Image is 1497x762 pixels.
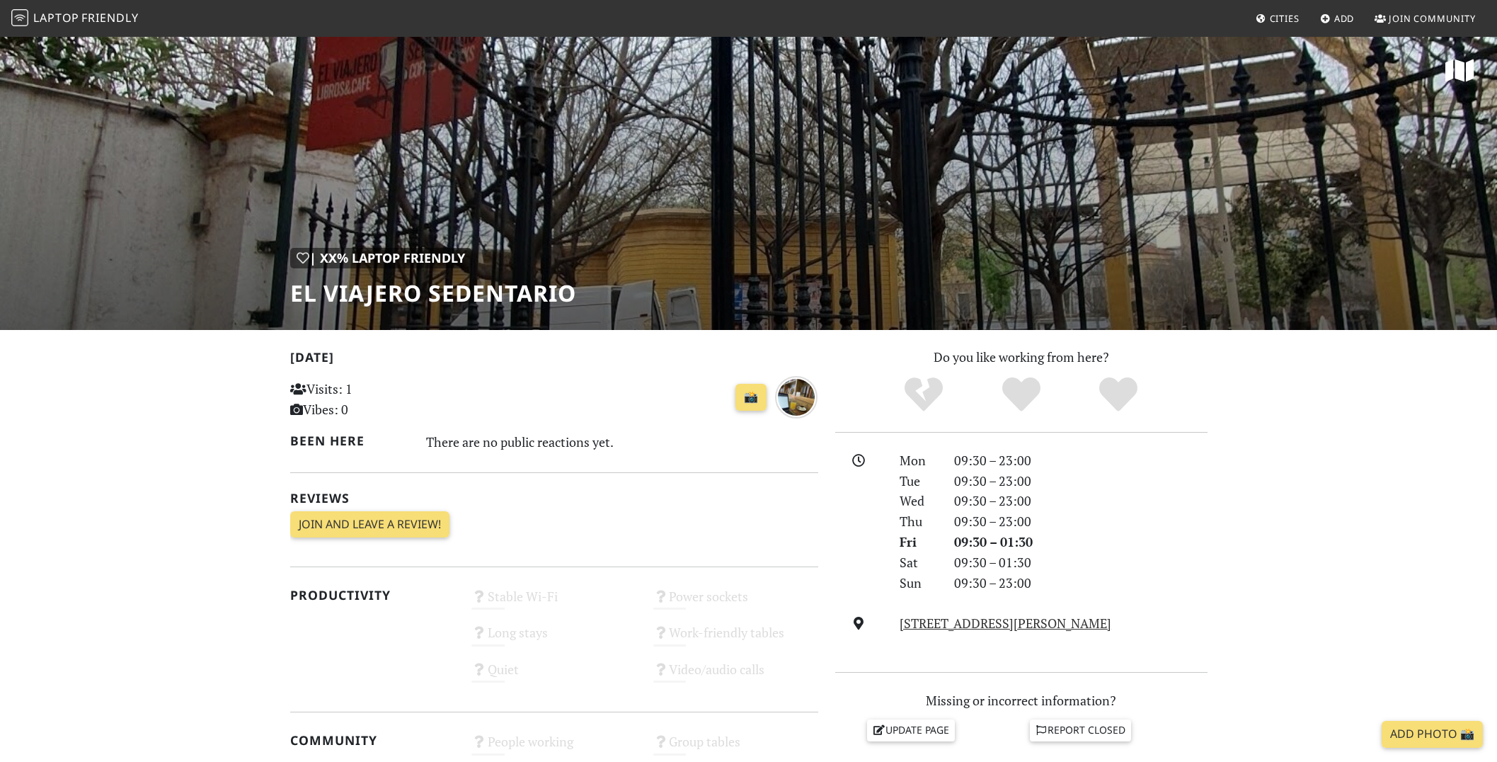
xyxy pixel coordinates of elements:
[900,615,1111,632] a: [STREET_ADDRESS][PERSON_NAME]
[463,585,645,621] div: Stable Wi-Fi
[946,511,1216,532] div: 09:30 – 23:00
[81,10,138,25] span: Friendly
[645,658,827,694] div: Video/audio calls
[1314,6,1360,31] a: Add
[463,658,645,694] div: Quiet
[735,384,767,411] a: 📸
[1270,12,1300,25] span: Cities
[835,690,1208,711] p: Missing or incorrect information?
[891,532,945,552] div: Fri
[891,450,945,471] div: Mon
[891,511,945,532] div: Thu
[1389,12,1476,25] span: Join Community
[775,387,818,404] a: over 1 year ago
[11,9,28,26] img: LaptopFriendly
[946,491,1216,511] div: 09:30 – 23:00
[875,375,973,414] div: No
[290,379,455,420] p: Visits: 1 Vibes: 0
[290,433,410,448] h2: Been here
[290,280,576,307] h1: El Viajero Sedentario
[946,552,1216,573] div: 09:30 – 01:30
[290,733,455,748] h2: Community
[290,491,818,506] h2: Reviews
[1334,12,1355,25] span: Add
[290,511,449,538] a: Join and leave a review!
[11,6,139,31] a: LaptopFriendly LaptopFriendly
[1069,375,1167,414] div: Definitely!
[775,376,818,419] img: over 1 year ago
[891,573,945,593] div: Sun
[946,471,1216,491] div: 09:30 – 23:00
[463,621,645,657] div: Long stays
[891,491,945,511] div: Wed
[290,588,455,603] h2: Productivity
[891,552,945,573] div: Sat
[645,585,827,621] div: Power sockets
[867,720,955,741] a: Update page
[645,621,827,657] div: Work-friendly tables
[1382,721,1483,748] a: Add Photo 📸
[835,347,1208,368] p: Do you like working from here?
[1250,6,1305,31] a: Cities
[946,573,1216,593] div: 09:30 – 23:00
[891,471,945,491] div: Tue
[290,248,471,268] div: | XX% Laptop Friendly
[946,532,1216,552] div: 09:30 – 01:30
[426,431,818,453] div: There are no public reactions yet.
[33,10,79,25] span: Laptop
[290,350,818,370] h2: [DATE]
[1030,720,1132,741] a: Report closed
[973,375,1070,414] div: Yes
[946,450,1216,471] div: 09:30 – 23:00
[1369,6,1481,31] a: Join Community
